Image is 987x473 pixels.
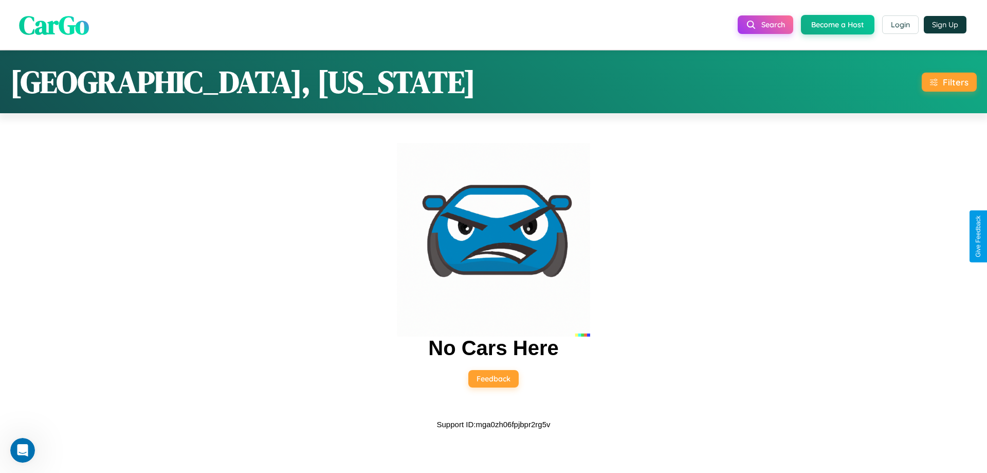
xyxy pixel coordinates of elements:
h2: No Cars Here [428,337,558,360]
button: Sign Up [924,16,966,33]
img: car [397,143,590,337]
p: Support ID: mga0zh06fpjbpr2rg5v [437,417,551,431]
button: Become a Host [801,15,874,34]
h1: [GEOGRAPHIC_DATA], [US_STATE] [10,61,476,103]
button: Login [882,15,919,34]
button: Feedback [468,370,519,388]
button: Search [738,15,793,34]
button: Filters [922,73,977,92]
div: Give Feedback [975,216,982,257]
span: CarGo [19,7,89,42]
iframe: Intercom live chat [10,438,35,463]
div: Filters [943,77,968,87]
span: Search [761,20,785,29]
